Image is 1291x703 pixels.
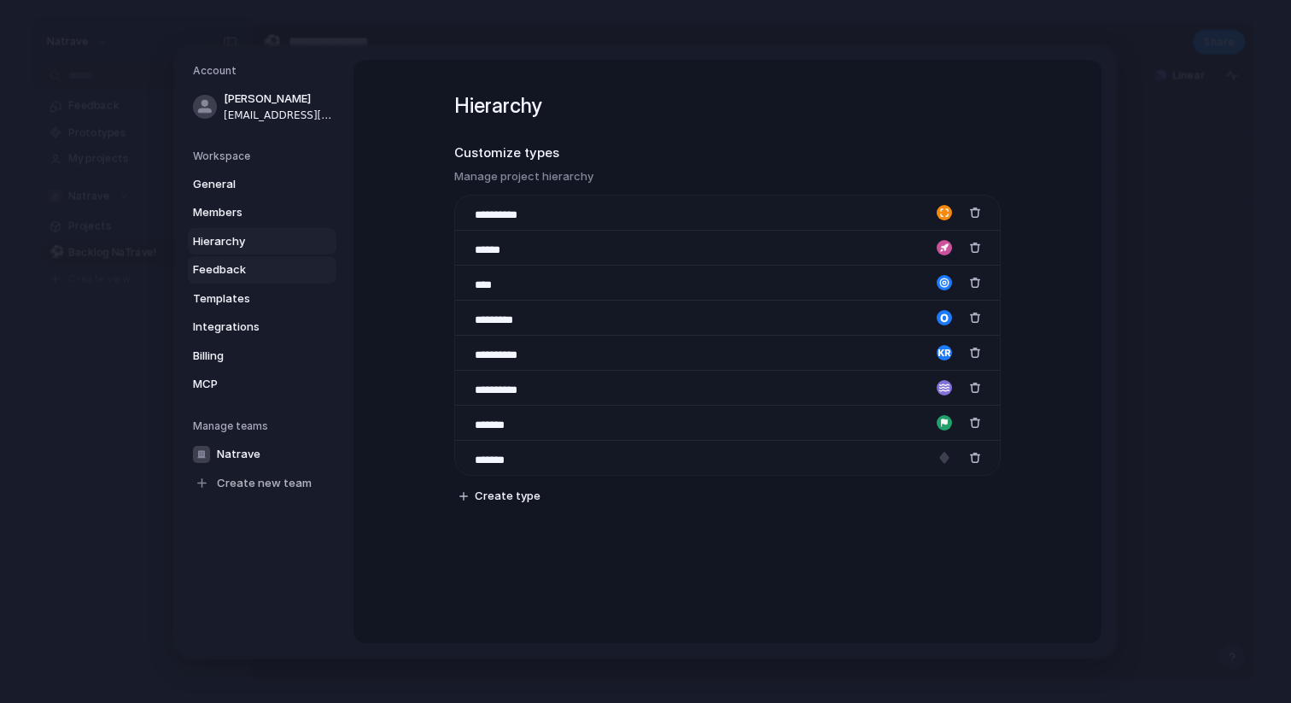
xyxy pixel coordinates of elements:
span: Create new team [217,475,312,492]
h5: Account [193,63,336,79]
h5: Manage teams [193,419,336,434]
span: Feedback [193,261,302,278]
span: Hierarchy [193,233,302,250]
button: Create type [453,484,547,508]
a: Integrations [188,313,336,341]
a: General [188,171,336,198]
a: [PERSON_NAME][EMAIL_ADDRESS][PERSON_NAME][DOMAIN_NAME] [188,85,336,128]
span: Templates [193,290,302,308]
span: Natrave [217,446,260,463]
a: Create new team [188,470,336,497]
span: Members [193,204,302,221]
span: General [193,176,302,193]
h3: Manage project hierarchy [454,168,1001,185]
a: Natrave [188,441,336,468]
span: Billing [193,348,302,365]
span: MCP [193,376,302,393]
a: Billing [188,343,336,370]
a: Hierarchy [188,228,336,255]
a: Members [188,199,336,226]
h5: Workspace [193,149,336,164]
span: Create type [475,488,540,505]
span: Integrations [193,319,302,336]
span: [EMAIL_ADDRESS][PERSON_NAME][DOMAIN_NAME] [224,108,333,123]
h1: Hierarchy [454,91,1001,121]
a: Templates [188,285,336,313]
h2: Customize types [454,144,1001,163]
a: MCP [188,371,336,398]
span: [PERSON_NAME] [224,91,333,108]
a: Feedback [188,256,336,284]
